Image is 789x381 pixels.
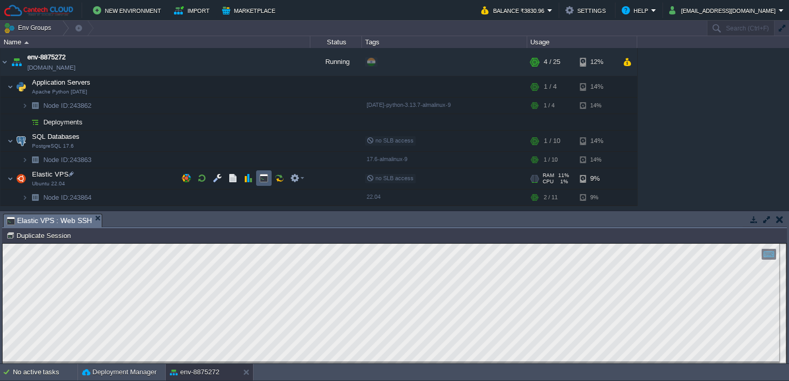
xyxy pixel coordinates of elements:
[42,118,84,126] a: Deployments
[14,168,28,189] img: AMDAwAAAACH5BAEAAAAALAAAAAABAAEAAAICRAEAOw==
[4,4,74,17] img: Cantech Cloud
[22,98,28,114] img: AMDAwAAAACH5BAEAAAAALAAAAAABAAEAAAICRAEAOw==
[544,76,557,97] div: 1 / 4
[4,21,55,35] button: Env Groups
[42,155,93,164] a: Node ID:243863
[31,78,92,86] a: Application ServersApache Python [DATE]
[565,4,609,17] button: Settings
[1,36,310,48] div: Name
[28,152,42,168] img: AMDAwAAAACH5BAEAAAAALAAAAAABAAEAAAICRAEAOw==
[27,52,66,62] a: env-8875272
[27,62,75,73] a: [DOMAIN_NAME]
[544,152,558,168] div: 1 / 10
[31,78,92,87] span: Application Servers
[31,170,70,179] span: Elastic VPS
[544,48,560,76] div: 4 / 25
[31,170,70,178] a: Elastic VPSUbuntu 22.04
[32,143,74,149] span: PostgreSQL 17.6
[42,101,93,110] a: Node ID:243862
[31,133,81,140] a: SQL DatabasesPostgreSQL 17.6
[42,193,93,202] a: Node ID:243864
[42,155,93,164] span: 243863
[367,102,451,108] span: [DATE]-python-3.13.7-almalinux-9
[170,367,219,377] button: env-8875272
[7,168,13,189] img: AMDAwAAAACH5BAEAAAAALAAAAAABAAEAAAICRAEAOw==
[580,76,613,97] div: 14%
[32,181,65,187] span: Ubuntu 22.04
[528,36,637,48] div: Usage
[93,4,164,17] button: New Environment
[580,189,613,205] div: 9%
[558,172,569,179] span: 11%
[622,4,651,17] button: Help
[367,194,381,200] span: 22.04
[31,132,81,141] span: SQL Databases
[580,152,613,168] div: 14%
[22,114,28,130] img: AMDAwAAAACH5BAEAAAAALAAAAAABAAEAAAICRAEAOw==
[481,4,547,17] button: Balance ₹3830.96
[222,4,278,17] button: Marketplace
[174,4,213,17] button: Import
[28,114,42,130] img: AMDAwAAAACH5BAEAAAAALAAAAAABAAEAAAICRAEAOw==
[28,98,42,114] img: AMDAwAAAACH5BAEAAAAALAAAAAABAAEAAAICRAEAOw==
[22,189,28,205] img: AMDAwAAAACH5BAEAAAAALAAAAAABAAEAAAICRAEAOw==
[7,131,13,151] img: AMDAwAAAACH5BAEAAAAALAAAAAABAAEAAAICRAEAOw==
[544,189,558,205] div: 2 / 11
[580,131,613,151] div: 14%
[367,156,407,162] span: 17.6-almalinux-9
[310,48,362,76] div: Running
[362,36,527,48] div: Tags
[544,131,560,151] div: 1 / 10
[42,101,93,110] span: 243862
[580,48,613,76] div: 12%
[9,48,24,76] img: AMDAwAAAACH5BAEAAAAALAAAAAABAAEAAAICRAEAOw==
[82,367,156,377] button: Deployment Manager
[367,175,414,181] span: no SLB access
[24,41,29,44] img: AMDAwAAAACH5BAEAAAAALAAAAAABAAEAAAICRAEAOw==
[43,102,70,109] span: Node ID:
[7,214,92,227] span: Elastic VPS : Web SSH
[669,4,779,17] button: [EMAIL_ADDRESS][DOMAIN_NAME]
[580,98,613,114] div: 14%
[42,193,93,202] span: 243864
[580,168,613,189] div: 9%
[22,152,28,168] img: AMDAwAAAACH5BAEAAAAALAAAAAABAAEAAAICRAEAOw==
[1,48,9,76] img: AMDAwAAAACH5BAEAAAAALAAAAAABAAEAAAICRAEAOw==
[543,179,554,185] span: CPU
[14,131,28,151] img: AMDAwAAAACH5BAEAAAAALAAAAAABAAEAAAICRAEAOw==
[14,76,28,97] img: AMDAwAAAACH5BAEAAAAALAAAAAABAAEAAAICRAEAOw==
[7,76,13,97] img: AMDAwAAAACH5BAEAAAAALAAAAAABAAEAAAICRAEAOw==
[13,364,77,380] div: No active tasks
[28,189,42,205] img: AMDAwAAAACH5BAEAAAAALAAAAAABAAEAAAICRAEAOw==
[558,179,568,185] span: 1%
[543,172,554,179] span: RAM
[367,137,414,144] span: no SLB access
[6,231,74,240] button: Duplicate Session
[32,89,87,95] span: Apache Python [DATE]
[311,36,361,48] div: Status
[43,156,70,164] span: Node ID:
[544,98,555,114] div: 1 / 4
[43,194,70,201] span: Node ID:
